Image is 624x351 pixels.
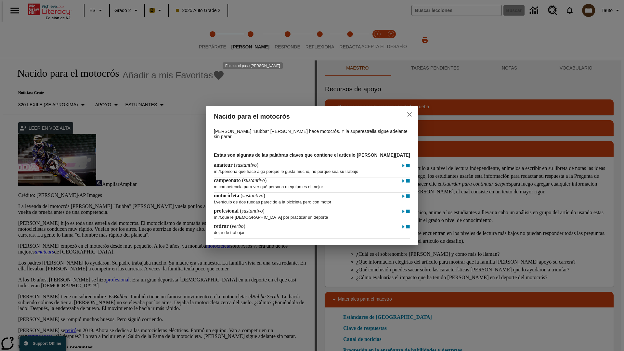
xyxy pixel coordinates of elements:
span: sustantivo [236,162,257,168]
h4: ( ) [214,208,265,214]
span: amateur [214,162,234,168]
h4: ( ) [214,223,245,229]
span: verbo [232,223,243,229]
span: sustantivo [244,177,265,183]
img: Reproducir - retirar [401,224,406,230]
img: Detener - retirar [406,224,410,230]
h3: Estas son algunas de las palabras claves que contiene el artículo [PERSON_NAME][DATE] [214,147,410,162]
button: close [402,107,417,122]
img: Reproducir - motocicleta [401,193,406,200]
h4: ( ) [214,193,265,199]
span: f. [220,215,222,220]
span: m. [214,169,218,174]
span: profesional [214,208,240,214]
span: m. [214,215,218,220]
span: sustantivo [242,208,263,214]
h4: ( ) [214,177,266,183]
p: / que le [DEMOGRAPHIC_DATA] por practicar un deporte [214,212,409,220]
img: Detener - profesional [406,208,410,215]
h2: Nacido para el motocrós [214,111,391,122]
img: Detener - amateur [406,162,410,169]
img: Detener - motocicleta [406,193,410,200]
div: Este es el paso [PERSON_NAME] [223,62,283,69]
p: [PERSON_NAME] "Bubba" [PERSON_NAME] hace motocrós. Y la superestrella sigue adelante sin parar. [214,129,409,139]
p: dejar de trabajar [214,227,409,235]
p: competencia para ver qué persona o equipo es el mejor [214,181,409,189]
img: Detener - campeonato [406,178,410,184]
span: m. [214,184,218,189]
span: sustantivo [242,193,264,198]
h4: ( ) [214,162,258,168]
span: motocicleta [214,193,240,198]
p: / persona que hace algo porque le gusta mucho, no porque sea su trabajo [214,166,409,174]
img: Reproducir - profesional [401,208,406,215]
img: Reproducir - campeonato [401,178,406,184]
img: Reproducir - amateur [401,162,406,169]
span: f. [220,169,222,174]
p: vehículo de dos ruedas parecido a la bicicleta pero con motor [214,196,409,204]
span: retirar [214,223,230,229]
span: campeonato [214,177,242,183]
span: f. [214,200,216,204]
